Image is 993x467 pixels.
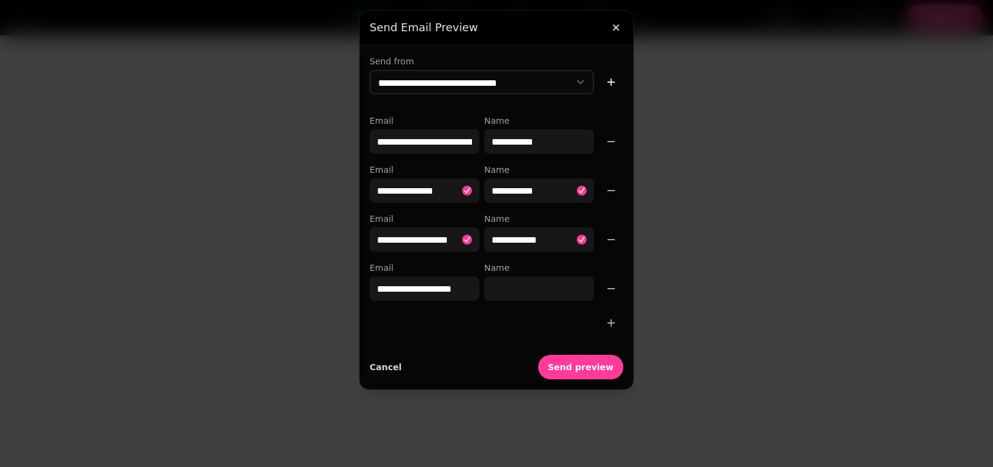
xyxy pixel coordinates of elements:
[484,164,594,176] label: Name
[370,213,479,225] label: Email
[370,355,401,379] button: Cancel
[370,262,479,274] label: Email
[370,20,623,35] h3: Send email preview
[484,213,594,225] label: Name
[370,115,479,127] label: Email
[548,363,614,371] span: Send preview
[370,363,401,371] span: Cancel
[538,355,623,379] button: Send preview
[370,164,479,176] label: Email
[484,262,594,274] label: Name
[484,115,594,127] label: Name
[370,55,623,67] label: Send from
